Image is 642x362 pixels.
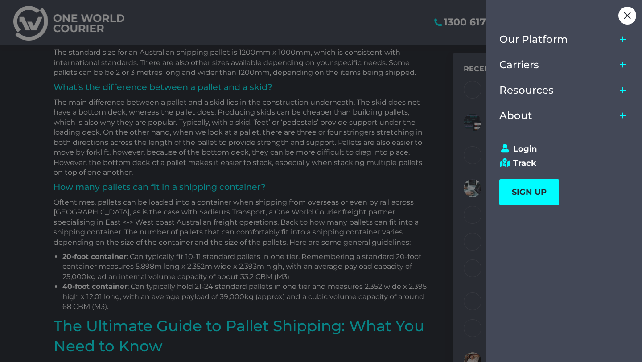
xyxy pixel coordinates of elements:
[499,179,559,205] a: SIGN UP
[499,84,554,96] span: Resources
[512,187,547,197] span: SIGN UP
[499,33,568,45] span: Our Platform
[499,103,616,128] a: About
[499,110,532,122] span: About
[499,78,616,103] a: Resources
[618,7,636,25] div: Close
[499,27,616,52] a: Our Platform
[499,52,616,78] a: Carriers
[499,158,621,168] a: Track
[499,59,539,71] span: Carriers
[499,144,621,154] a: Login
